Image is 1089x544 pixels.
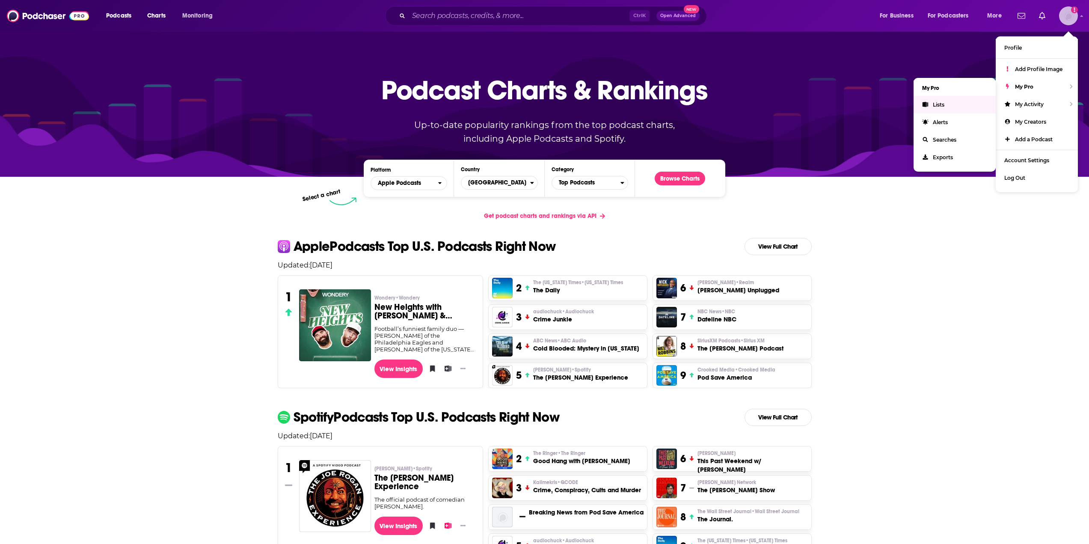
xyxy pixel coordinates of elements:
[680,369,686,382] h3: 9
[426,362,435,375] button: Bookmark Podcast
[656,478,677,498] img: The Tucker Carlson Show
[533,366,628,373] p: Joe Rogan • Spotify
[697,286,779,294] h3: [PERSON_NAME] Unplugged
[374,303,476,320] h3: New Heights with [PERSON_NAME] & [PERSON_NAME]
[656,449,677,469] a: This Past Weekend w/ Theo Von
[562,538,594,544] span: • Audiochuck
[381,62,708,118] p: Podcast Charts & Rankings
[1059,6,1078,25] img: User Profile
[294,410,560,424] p: Spotify Podcasts Top U.S. Podcasts Right Now
[656,11,700,21] button: Open AdvancedNew
[745,538,787,544] span: • [US_STATE] Times
[697,479,775,494] a: [PERSON_NAME] NetworkThe [PERSON_NAME] Show
[533,308,594,315] p: audiochuck • Audiochuck
[680,511,686,523] h3: 8
[697,279,779,294] a: [PERSON_NAME]•Realm[PERSON_NAME] Unplugged
[299,289,371,361] a: New Heights with Jason & Travis Kelce
[1004,157,1049,163] span: Account Settings
[398,118,692,146] p: Up-to-date popularity rankings from the top podcast charts, including Apple Podcasts and Spotify.
[697,308,736,315] p: NBC News • NBC
[492,307,513,327] a: Crime Junkie
[1059,6,1078,25] button: Show profile menu
[371,176,447,190] h2: Platforms
[516,282,522,294] h3: 2
[656,336,677,357] img: The Mel Robbins Podcast
[176,9,224,23] button: open menu
[922,9,981,23] button: open menu
[557,479,578,485] span: • QCODE
[492,278,513,298] img: The Daily
[656,365,677,386] img: Pod Save America
[656,278,677,298] img: Mick Unplugged
[1004,45,1022,51] span: Profile
[271,432,819,440] p: Updated: [DATE]
[529,508,644,517] a: Breaking News from Pod Save America
[1015,136,1053,143] span: Add a Podcast
[533,308,594,315] span: audiochuck
[302,188,341,203] p: Select a chart
[533,337,639,344] p: ABC News • ABC Audio
[7,8,89,24] a: Podchaser - Follow, Share and Rate Podcasts
[374,517,423,535] a: View Insights
[558,450,585,456] span: • The Ringer
[461,175,530,190] span: [GEOGRAPHIC_DATA]
[374,465,476,472] p: Joe Rogan • Spotify
[533,537,594,544] p: audiochuck • Audiochuck
[680,482,686,494] h3: 7
[880,10,914,22] span: For Business
[697,337,783,344] p: SiriusXM Podcasts • Sirius XM
[374,294,420,301] span: Wondery
[1004,175,1025,181] span: Log Out
[395,295,420,301] span: • Wondery
[426,519,435,532] button: Bookmark Podcast
[461,176,537,190] button: Countries
[182,10,213,22] span: Monitoring
[697,508,799,515] span: The Wall Street Journal
[697,486,775,494] h3: The [PERSON_NAME] Show
[533,366,591,373] span: [PERSON_NAME]
[516,482,522,494] h3: 3
[285,289,292,305] h3: 1
[655,172,705,185] button: Browse Charts
[697,366,775,373] span: Crooked Media
[147,10,166,22] span: Charts
[278,240,290,253] img: apple Icon
[996,131,1078,148] a: Add a Podcast
[697,457,807,474] h3: This Past Weekend w/ [PERSON_NAME]
[516,369,522,382] h3: 5
[492,336,513,357] img: Cold Blooded: Mystery in Alaska
[492,365,513,386] img: The Joe Rogan Experience
[996,36,1078,192] ul: Show profile menu
[697,515,799,523] h3: The Journal.
[492,507,513,527] img: Breaking News from Pod Save America
[562,309,594,315] span: • Audiochuck
[374,465,432,472] span: [PERSON_NAME]
[697,279,779,286] p: Mick Hunt • Realm
[1014,9,1029,23] a: Show notifications dropdown
[492,478,513,498] img: Crime, Conspiracy, Cults and Murder
[987,10,1002,22] span: More
[106,10,131,22] span: Podcasts
[378,180,421,186] span: Apple Podcasts
[374,294,476,301] p: Wondery • Wondery
[533,479,641,494] a: Kallmekris•QCODECrime, Conspiracy, Cults and Murder
[697,337,783,353] a: SiriusXM Podcasts•Sirius XMThe [PERSON_NAME] Podcast
[533,366,628,382] a: [PERSON_NAME]•SpotifyThe [PERSON_NAME] Experience
[1071,6,1078,13] svg: Add a profile image
[271,261,819,269] p: Updated: [DATE]
[656,507,677,527] img: The Journal.
[477,205,612,226] a: Get podcast charts and rankings via API
[533,279,623,286] span: The [US_STATE] Times
[285,460,292,476] h3: 1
